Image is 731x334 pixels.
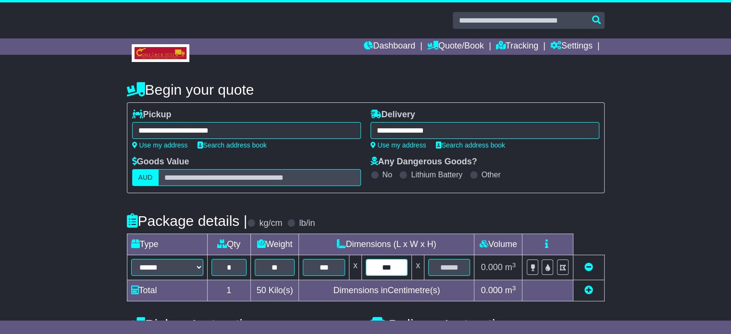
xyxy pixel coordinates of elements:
h4: Begin your quote [127,82,605,98]
td: x [412,255,424,280]
a: Dashboard [364,38,415,55]
a: Quote/Book [427,38,484,55]
a: Settings [550,38,593,55]
h4: Pickup Instructions [127,317,361,333]
td: Qty [207,234,250,255]
h4: Delivery Instructions [371,317,605,333]
a: Remove this item [584,262,593,272]
td: Weight [250,234,299,255]
label: kg/cm [259,218,282,229]
span: 50 [257,285,266,295]
sup: 3 [512,285,516,292]
label: Lithium Battery [411,170,462,179]
label: Delivery [371,110,415,120]
td: Type [127,234,207,255]
a: Use my address [132,141,188,149]
label: Pickup [132,110,172,120]
span: 0.000 [481,262,503,272]
label: No [383,170,392,179]
label: Any Dangerous Goods? [371,157,477,167]
td: Volume [474,234,522,255]
sup: 3 [512,261,516,269]
td: 1 [207,280,250,301]
span: m [505,285,516,295]
td: x [349,255,361,280]
label: AUD [132,169,159,186]
td: Dimensions in Centimetre(s) [299,280,474,301]
a: Search address book [198,141,267,149]
label: Goods Value [132,157,189,167]
td: Kilo(s) [250,280,299,301]
label: lb/in [299,218,315,229]
label: Other [482,170,501,179]
td: Total [127,280,207,301]
td: Dimensions (L x W x H) [299,234,474,255]
h4: Package details | [127,213,248,229]
a: Use my address [371,141,426,149]
span: m [505,262,516,272]
a: Search address book [436,141,505,149]
span: 0.000 [481,285,503,295]
a: Add new item [584,285,593,295]
a: Tracking [496,38,538,55]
